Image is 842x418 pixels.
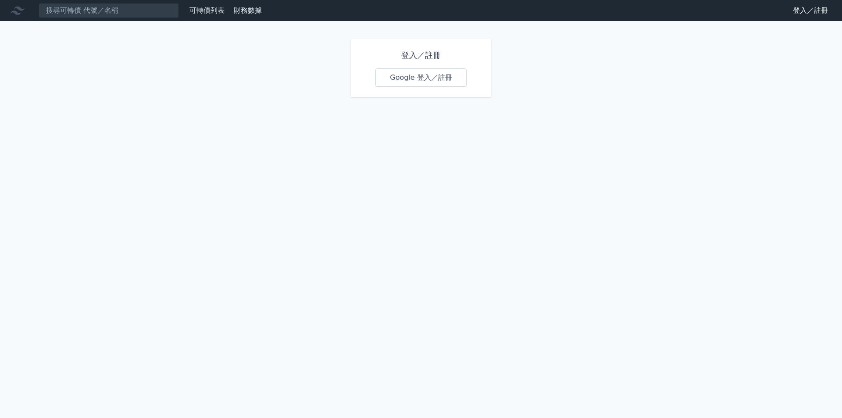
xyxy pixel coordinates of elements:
[375,49,467,61] h1: 登入／註冊
[189,6,225,14] a: 可轉債列表
[375,68,467,87] a: Google 登入／註冊
[39,3,179,18] input: 搜尋可轉債 代號／名稱
[786,4,835,18] a: 登入／註冊
[234,6,262,14] a: 財務數據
